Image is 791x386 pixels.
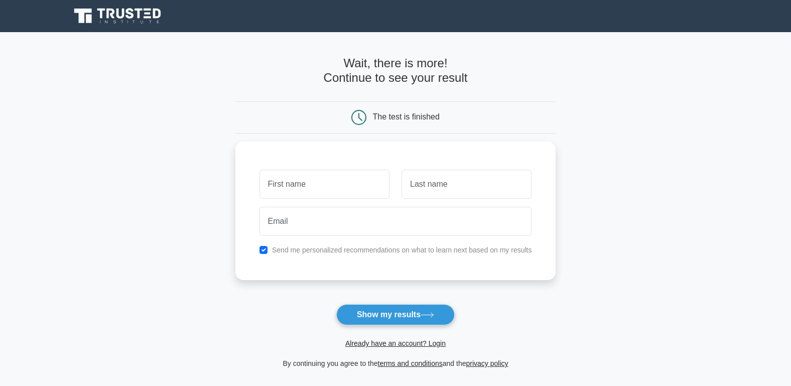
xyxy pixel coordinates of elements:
[259,170,389,199] input: First name
[466,359,508,367] a: privacy policy
[373,112,440,121] div: The test is finished
[272,246,532,254] label: Send me personalized recommendations on what to learn next based on my results
[229,357,562,369] div: By continuing you agree to the and the
[259,207,532,236] input: Email
[402,170,532,199] input: Last name
[345,339,446,347] a: Already have an account? Login
[336,304,455,325] button: Show my results
[235,56,556,85] h4: Wait, there is more! Continue to see your result
[378,359,443,367] a: terms and conditions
